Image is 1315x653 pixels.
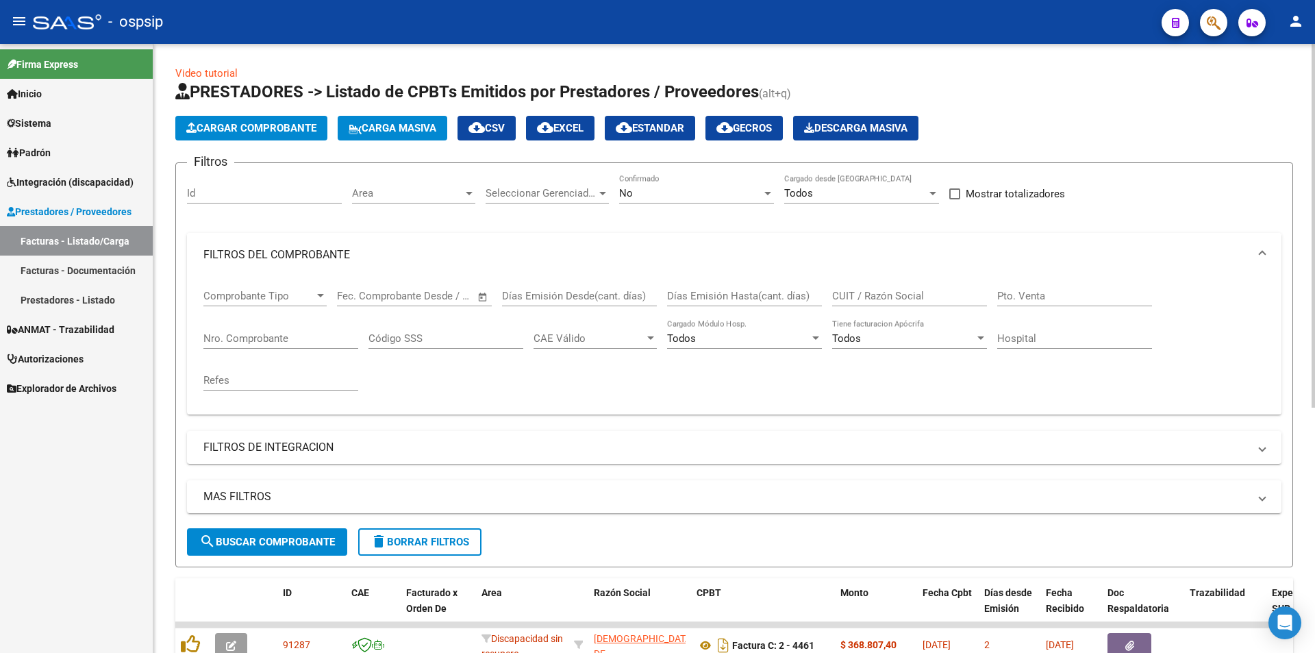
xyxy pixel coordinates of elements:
span: 91287 [283,639,310,650]
mat-panel-title: MAS FILTROS [203,489,1249,504]
span: CSV [468,122,505,134]
datatable-header-cell: Doc Respaldatoria [1102,578,1184,639]
button: Open calendar [475,289,491,305]
datatable-header-cell: Monto [835,578,917,639]
button: Borrar Filtros [358,528,481,556]
span: Borrar Filtros [371,536,469,548]
mat-expansion-panel-header: MAS FILTROS [187,480,1281,513]
span: Buscar Comprobante [199,536,335,548]
span: Todos [784,187,813,199]
mat-expansion-panel-header: FILTROS DEL COMPROBANTE [187,233,1281,277]
span: Todos [667,332,696,345]
span: [DATE] [923,639,951,650]
mat-expansion-panel-header: FILTROS DE INTEGRACION [187,431,1281,464]
datatable-header-cell: Fecha Cpbt [917,578,979,639]
span: Autorizaciones [7,352,84,367]
span: EXCEL [537,122,584,134]
span: Gecros [716,122,772,134]
mat-icon: cloud_download [716,119,733,136]
a: Video tutorial [175,67,238,79]
mat-icon: search [199,533,216,550]
span: Descarga Masiva [804,122,907,134]
div: Open Intercom Messenger [1268,606,1301,639]
mat-icon: menu [11,13,27,29]
span: Estandar [616,122,684,134]
h3: Filtros [187,152,234,171]
span: No [619,187,633,199]
span: Mostrar totalizadores [966,186,1065,202]
app-download-masive: Descarga masiva de comprobantes (adjuntos) [793,116,918,140]
span: Sistema [7,116,51,131]
mat-icon: cloud_download [537,119,553,136]
mat-icon: cloud_download [616,119,632,136]
datatable-header-cell: Fecha Recibido [1040,578,1102,639]
span: PRESTADORES -> Listado de CPBTs Emitidos por Prestadores / Proveedores [175,82,759,101]
button: Carga Masiva [338,116,447,140]
span: Carga Masiva [349,122,436,134]
mat-panel-title: FILTROS DE INTEGRACION [203,440,1249,455]
span: [DATE] [1046,639,1074,650]
datatable-header-cell: Facturado x Orden De [401,578,476,639]
span: Facturado x Orden De [406,587,458,614]
span: CPBT [697,587,721,598]
button: Cargar Comprobante [175,116,327,140]
span: CAE Válido [534,332,644,345]
button: Gecros [705,116,783,140]
datatable-header-cell: ID [277,578,346,639]
input: Fecha fin [405,290,471,302]
span: Prestadores / Proveedores [7,204,131,219]
span: Padrón [7,145,51,160]
span: Fecha Recibido [1046,587,1084,614]
span: Días desde Emisión [984,587,1032,614]
span: Explorador de Archivos [7,381,116,396]
div: FILTROS DEL COMPROBANTE [187,277,1281,415]
span: Area [481,587,502,598]
strong: Factura C: 2 - 4461 [732,640,814,651]
datatable-header-cell: Razón Social [588,578,691,639]
button: Descarga Masiva [793,116,918,140]
mat-icon: delete [371,533,387,550]
span: Integración (discapacidad) [7,175,134,190]
span: - ospsip [108,7,163,37]
span: Doc Respaldatoria [1107,587,1169,614]
span: ANMAT - Trazabilidad [7,322,114,337]
datatable-header-cell: CPBT [691,578,835,639]
span: Monto [840,587,868,598]
span: Seleccionar Gerenciador [486,187,597,199]
datatable-header-cell: Trazabilidad [1184,578,1266,639]
span: Razón Social [594,587,651,598]
input: Fecha inicio [337,290,392,302]
button: Estandar [605,116,695,140]
datatable-header-cell: Area [476,578,568,639]
span: Firma Express [7,57,78,72]
span: Trazabilidad [1190,587,1245,598]
button: Buscar Comprobante [187,528,347,556]
button: EXCEL [526,116,594,140]
mat-panel-title: FILTROS DEL COMPROBANTE [203,247,1249,262]
span: ID [283,587,292,598]
span: Inicio [7,86,42,101]
mat-icon: person [1288,13,1304,29]
button: CSV [458,116,516,140]
span: Comprobante Tipo [203,290,314,302]
span: (alt+q) [759,87,791,100]
mat-icon: cloud_download [468,119,485,136]
datatable-header-cell: Días desde Emisión [979,578,1040,639]
span: 2 [984,639,990,650]
datatable-header-cell: CAE [346,578,401,639]
span: Todos [832,332,861,345]
span: CAE [351,587,369,598]
span: Area [352,187,463,199]
span: Cargar Comprobante [186,122,316,134]
span: Fecha Cpbt [923,587,972,598]
strong: $ 368.807,40 [840,639,897,650]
